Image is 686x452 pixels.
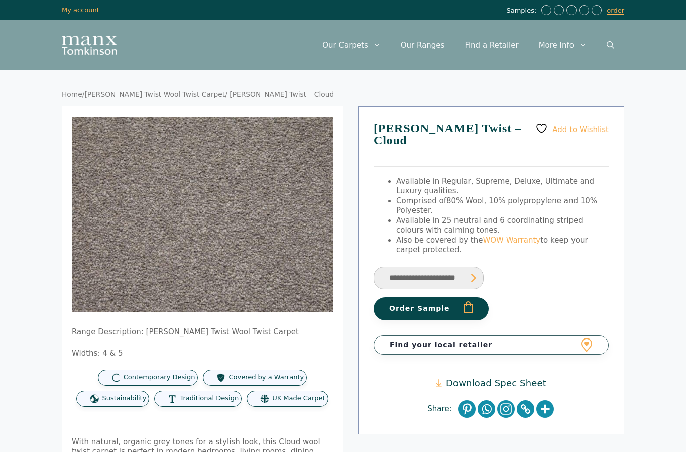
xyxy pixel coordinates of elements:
[374,335,609,355] a: Find your local retailer
[312,30,391,60] a: Our Carpets
[458,400,476,418] a: Pinterest
[478,400,495,418] a: Whatsapp
[427,404,456,414] span: Share:
[497,400,515,418] a: Instagram
[374,122,609,167] h1: [PERSON_NAME] Twist – Cloud
[72,349,333,359] p: Widths: 4 & 5
[84,90,225,98] a: [PERSON_NAME] Twist Wool Twist Carpet
[396,216,583,235] span: Available in 25 neutral and 6 coordinating striped colours with calming tones.
[396,196,597,215] span: 80% Wool, 10% polypropylene and 10% Polyester.
[180,394,239,403] span: Traditional Design
[535,122,609,135] a: Add to Wishlist
[102,394,146,403] span: Sustainability
[124,373,195,382] span: Contemporary Design
[72,327,333,337] p: Range Description: [PERSON_NAME] Twist Wool Twist Carpet
[517,400,534,418] a: Copy Link
[62,90,82,98] a: Home
[396,177,594,196] span: Available in Regular, Supreme, Deluxe, Ultimate and Luxury qualities.
[312,30,624,60] nav: Primary
[436,377,546,389] a: Download Spec Sheet
[62,90,624,99] nav: Breadcrumb
[607,7,624,15] a: order
[536,400,554,418] a: More
[597,30,624,60] a: Open Search Bar
[483,236,540,245] a: WOW Warranty
[552,125,609,134] span: Add to Wishlist
[529,30,597,60] a: More Info
[62,6,99,14] a: My account
[506,7,539,15] span: Samples:
[228,373,304,382] span: Covered by a Warranty
[396,196,446,205] span: Comprised of
[62,36,117,55] img: Manx Tomkinson
[396,236,609,255] li: Also be covered by the to keep your carpet protected.
[454,30,528,60] a: Find a Retailer
[391,30,455,60] a: Our Ranges
[272,394,325,403] span: UK Made Carpet
[374,297,489,320] button: Order Sample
